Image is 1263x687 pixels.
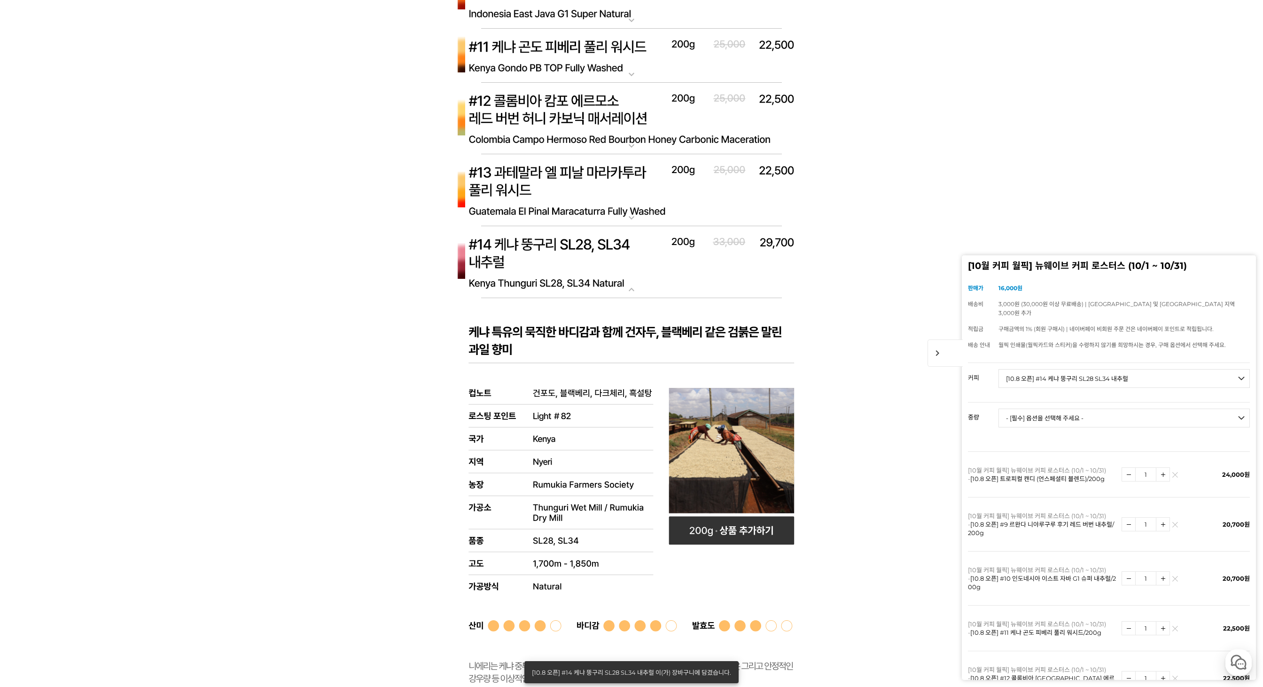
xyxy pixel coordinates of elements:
p: [10.8 오픈] #13 과테말라 엘 피날 마라카투라 풀리 워시드 [444,154,819,162]
a: 홈 [3,298,62,322]
span: [10.8 오픈] #9 르완다 니야루구루 후기 레드 버번 내추럴/200g [968,521,1114,537]
span: 월픽 인쇄물(월픽카드와 스티커)을 수령하지 않기를 희망하시는 경우, 구매 옵션에서 선택해 주세요. [998,341,1226,348]
span: [10.8 오픈] 트로피컬 캔디 (언스페셜티 블렌드)/200g [970,475,1105,482]
th: 커피 [968,363,998,385]
mat-icon: expand_more [622,15,641,26]
p: [10.8 오픈] #11 케냐 곤도 피베리 풀리 워시드 [444,29,819,36]
img: 수량증가 [1156,572,1169,585]
img: 수량감소 [1122,572,1135,585]
img: 수량증가 [1156,518,1169,531]
div: [10.8 오픈] #14 케냐 뚱구리 SL28 SL34 내추럴 이(가) 장바구니에 담겼습니다. [524,661,735,683]
img: 삭제 [1172,678,1177,683]
mat-icon: expand_more [622,69,641,80]
img: 수량감소 [1122,671,1135,685]
mat-icon: expand_more [622,212,641,223]
img: 수량감소 [1122,518,1135,531]
span: 적립금 [968,325,983,332]
span: chevron_right [928,340,963,367]
strong: 16,000원 [998,284,1022,292]
span: [10.8 오픈] #10 인도네시아 이스트 자바 G1 슈퍼 내추럴/200g [968,575,1116,591]
img: 수량감소 [1122,622,1135,635]
span: 판매가 [968,284,983,292]
mat-icon: expand_more [622,284,641,295]
h2: [10월 커피 월픽] 뉴웨이브 커피 로스터스 (10/1 ~ 10/31) [968,261,1250,271]
span: 배송 안내 [968,341,990,348]
a: 대화 [62,298,121,322]
p: [10.8 오픈] #12 콜롬비아 [GEOGRAPHIC_DATA] 에르모소 레드버번 허니 카보닉 매서레이션 [444,83,819,90]
th: 중량 [968,403,998,424]
img: 수량감소 [1122,468,1135,481]
span: 홈 [30,312,35,320]
span: 20,700원 [1223,521,1250,528]
p: [10월 커피 월픽] 뉴웨이브 커피 로스터스 (10/1 ~ 10/31) - [968,466,1117,483]
img: 삭제 [1172,578,1177,584]
p: [10.8 오픈] #14 케냐 뚱구리 SL28 SL34 내추럴 [444,226,819,234]
span: [10.8 오픈] #11 케냐 곤도 피베리 풀리 워시드/200g [970,629,1101,636]
span: 구매금액의 1% (회원 구매시) | 네이버페이 비회원 주문 건은 네이버페이 포인트로 적립됩니다. [998,325,1214,332]
span: 대화 [86,313,97,320]
p: [10월 커피 월픽] 뉴웨이브 커피 로스터스 (10/1 ~ 10/31) - [968,512,1117,537]
img: 수량증가 [1156,671,1169,685]
span: 24,000원 [1222,471,1250,478]
span: 22,500원 [1223,624,1250,632]
span: 설정 [145,312,156,320]
img: 삭제 [1172,628,1177,633]
span: 3,000원 (30,000원 이상 무료배송) | [GEOGRAPHIC_DATA] 및 [GEOGRAPHIC_DATA] 지역 3,000원 추가 [998,300,1235,316]
span: 배송비 [968,300,983,308]
a: 설정 [121,298,180,322]
p: [10월 커피 월픽] 뉴웨이브 커피 로스터스 (10/1 ~ 10/31) - [968,620,1117,637]
img: 삭제 [1172,524,1177,529]
p: [10월 커피 월픽] 뉴웨이브 커피 로스터스 (10/1 ~ 10/31) - [968,566,1117,591]
img: 수량증가 [1156,468,1169,481]
img: 수량증가 [1156,622,1169,635]
span: 20,700원 [1223,575,1250,582]
mat-icon: expand_more [622,140,641,151]
span: 22,500원 [1223,674,1250,682]
img: 삭제 [1172,474,1177,480]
